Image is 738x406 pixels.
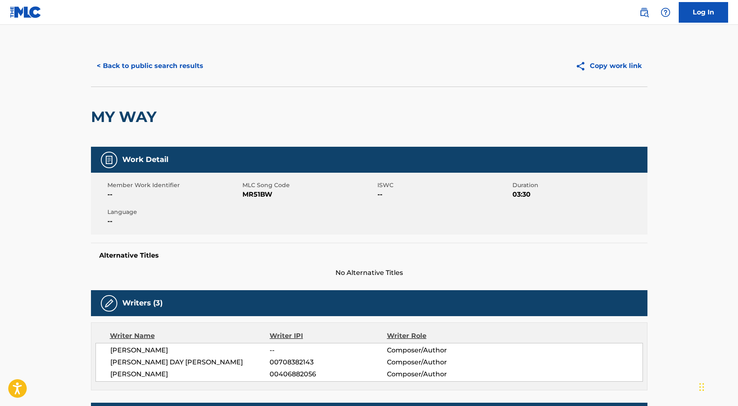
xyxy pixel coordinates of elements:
[636,4,652,21] a: Public Search
[110,331,270,341] div: Writer Name
[110,345,270,355] span: [PERSON_NAME]
[512,190,645,199] span: 03:30
[697,366,738,406] iframe: Chat Widget
[657,4,674,21] div: Help
[91,268,647,278] span: No Alternative Titles
[107,181,240,190] span: Member Work Identifier
[270,345,386,355] span: --
[661,7,670,17] img: help
[104,298,114,308] img: Writers
[91,108,161,126] h2: MY WAY
[512,181,645,190] span: Duration
[679,2,728,23] a: Log In
[10,6,42,18] img: MLC Logo
[242,190,375,199] span: MR51BW
[110,357,270,367] span: [PERSON_NAME] DAY [PERSON_NAME]
[91,56,209,76] button: < Back to public search results
[270,357,386,367] span: 00708382143
[387,369,494,379] span: Composer/Author
[107,216,240,226] span: --
[570,56,647,76] button: Copy work link
[110,369,270,379] span: [PERSON_NAME]
[270,369,386,379] span: 00406882056
[699,375,704,399] div: Drag
[122,155,168,164] h5: Work Detail
[377,190,510,199] span: --
[107,190,240,199] span: --
[122,298,163,308] h5: Writers (3)
[242,181,375,190] span: MLC Song Code
[387,331,494,341] div: Writer Role
[387,345,494,355] span: Composer/Author
[377,181,510,190] span: ISWC
[639,7,649,17] img: search
[99,251,639,260] h5: Alternative Titles
[107,208,240,216] span: Language
[575,61,590,71] img: Copy work link
[104,155,114,165] img: Work Detail
[270,331,387,341] div: Writer IPI
[387,357,494,367] span: Composer/Author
